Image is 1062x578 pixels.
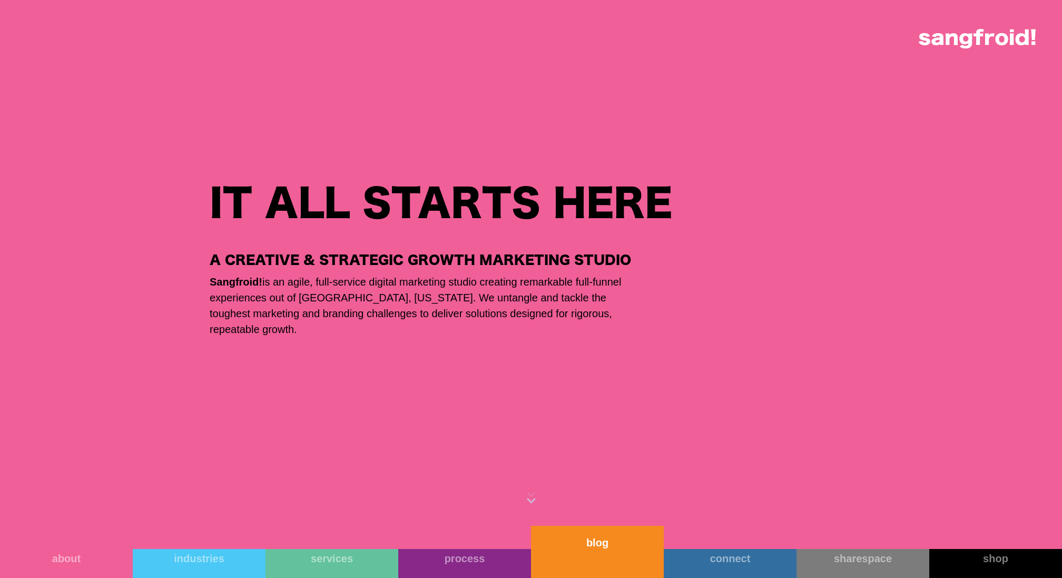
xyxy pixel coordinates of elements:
[929,552,1062,565] div: shop
[531,526,664,578] a: blog
[265,552,398,565] div: services
[664,549,796,578] a: connect
[210,253,852,269] h1: A Creative & Strategic Growth Marketing Studio
[133,552,265,565] div: industries
[664,552,796,565] div: connect
[265,549,398,578] a: services
[133,549,265,578] a: industries
[210,183,672,228] h2: It All STARTS HERE
[796,549,929,578] a: sharespace
[796,552,929,565] div: sharespace
[210,276,262,288] strong: Sangfroid!
[919,29,1036,48] img: logo
[398,549,531,578] a: process
[409,199,440,205] a: privacy policy
[210,274,631,337] p: is an agile, full-service digital marketing studio creating remarkable full-funnel experiences ou...
[398,552,531,565] div: process
[929,549,1062,578] a: shop
[531,536,664,549] div: blog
